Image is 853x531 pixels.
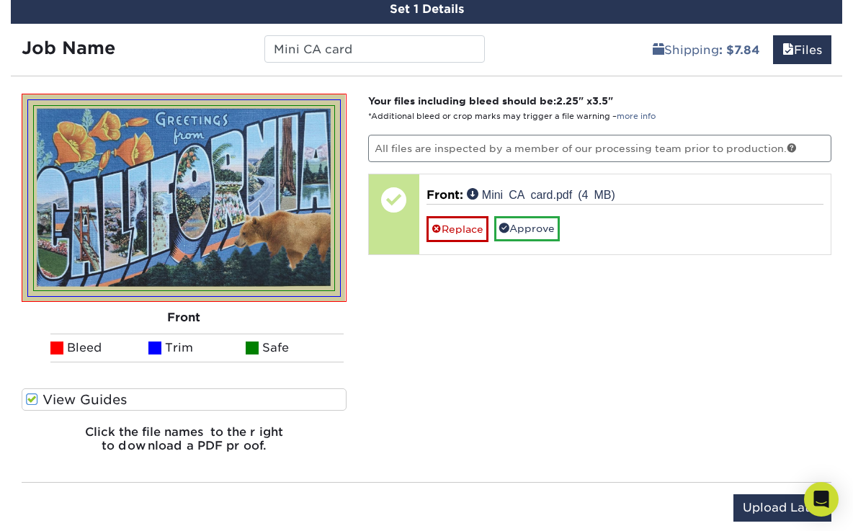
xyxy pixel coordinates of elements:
h6: Click the file names to the right to download a PDF proof. [22,425,347,464]
span: files [782,43,794,57]
a: Shipping: $7.84 [643,35,769,64]
b: : $7.84 [719,43,760,57]
small: *Additional bleed or crop marks may trigger a file warning – [368,112,656,121]
li: Bleed [50,334,148,362]
input: Enter a job name [264,35,486,63]
li: Safe [246,334,344,362]
strong: Your files including bleed should be: " x " [368,95,613,107]
a: Replace [426,216,488,241]
span: shipping [653,43,664,57]
strong: Job Name [22,37,115,58]
span: 3.5 [592,95,608,107]
a: Mini CA card.pdf (4 MB) [467,188,615,200]
p: All files are inspected by a member of our processing team prior to production. [368,135,831,162]
a: Approve [494,216,560,241]
a: more info [617,112,656,121]
div: Front [22,302,347,334]
span: 2.25 [556,95,579,107]
span: Front: [426,188,463,202]
a: Files [773,35,831,64]
input: Upload Later [733,494,831,522]
li: Trim [148,334,246,362]
div: Open Intercom Messenger [804,482,839,517]
label: View Guides [22,388,347,411]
